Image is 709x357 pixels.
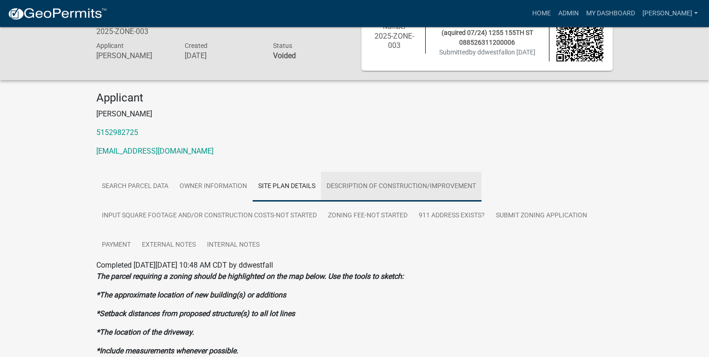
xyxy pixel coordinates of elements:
[96,309,295,318] strong: *Setback distances from proposed structure(s) to all lot lines
[469,48,508,56] span: by ddwestfall
[582,5,639,22] a: My Dashboard
[96,51,171,60] h6: [PERSON_NAME]
[321,172,482,202] a: Description of Construction/Improvement
[438,19,536,46] span: 2025-ZONE-003 [PERSON_NAME] (aquired 07/24) 1255 155TH ST 088526311200006
[96,128,138,137] a: 5152982725
[490,201,593,231] a: Submit Zoning Application
[96,42,124,49] span: Applicant
[96,27,171,36] h6: 2025-ZONE-003
[96,346,238,355] strong: *Include measurements whenever possible.
[174,172,253,202] a: Owner Information
[96,328,194,337] strong: *The location of the driveway.
[555,5,582,22] a: Admin
[556,14,604,61] img: QR code
[96,230,136,260] a: Payment
[96,201,322,231] a: Input Square Footage and/or Construction Costs-Not Started
[96,272,404,281] strong: The parcel requiring a zoning should be highlighted on the map below. Use the tools to sketch:
[439,48,535,56] span: Submitted on [DATE]
[528,5,555,22] a: Home
[185,51,259,60] h6: [DATE]
[201,230,265,260] a: Internal Notes
[96,290,286,299] strong: *The approximate location of new building(s) or additions
[639,5,702,22] a: [PERSON_NAME]
[96,108,613,120] p: [PERSON_NAME]
[413,201,490,231] a: 911 Address Exists?
[96,91,613,105] h4: Applicant
[96,261,273,269] span: Completed [DATE][DATE] 10:48 AM CDT by ddwestfall
[273,51,296,60] strong: Voided
[185,42,207,49] span: Created
[273,42,292,49] span: Status
[253,172,321,202] a: Site Plan Details
[96,172,174,202] a: Search Parcel Data
[96,147,214,155] a: [EMAIL_ADDRESS][DOMAIN_NAME]
[371,32,418,49] h6: 2025-ZONE-003
[136,230,201,260] a: External Notes
[322,201,413,231] a: Zoning Fee-Not Started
